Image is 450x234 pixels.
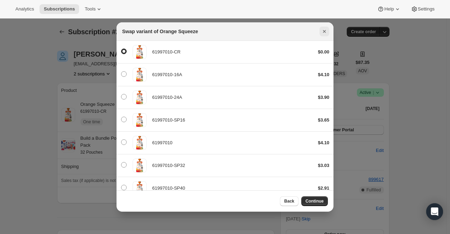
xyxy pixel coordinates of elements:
div: $0.00 [318,49,329,56]
div: $3.90 [318,94,329,101]
span: 61997010-16A [152,72,182,77]
span: Subscriptions [44,6,75,12]
span: Tools [85,6,96,12]
span: Continue [305,198,324,204]
img: 61997010 [133,136,147,150]
img: 61997010-SP32 [133,159,147,173]
span: 61997010-CR [152,49,181,54]
span: 61997010-SP40 [152,185,185,191]
img: 61997010-24A [133,90,147,104]
img: 61997010-CR [133,45,147,59]
button: Subscriptions [40,4,79,14]
span: 61997010-SP32 [152,163,185,168]
img: 61997010-16A [133,68,147,82]
span: Settings [418,6,435,12]
span: 61997010-SP16 [152,117,185,123]
button: Tools [80,4,107,14]
span: Help [384,6,394,12]
span: 61997010 [152,140,173,145]
button: Help [373,4,405,14]
span: Analytics [15,6,34,12]
span: Back [284,198,294,204]
div: Open Intercom Messenger [426,203,443,220]
div: $2.91 [318,185,329,192]
button: Back [280,196,298,206]
span: 61997010-24A [152,95,182,100]
img: 61997010-SP40 [133,181,147,195]
button: Analytics [11,4,38,14]
h2: Swap variant of Orange Squeeze [122,28,198,35]
div: $4.10 [318,139,329,146]
button: Close [319,27,329,36]
div: $3.03 [318,162,329,169]
div: $4.10 [318,71,329,78]
img: 61997010-SP16 [133,113,147,127]
button: Continue [301,196,328,206]
div: $3.65 [318,117,329,124]
button: Settings [407,4,439,14]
